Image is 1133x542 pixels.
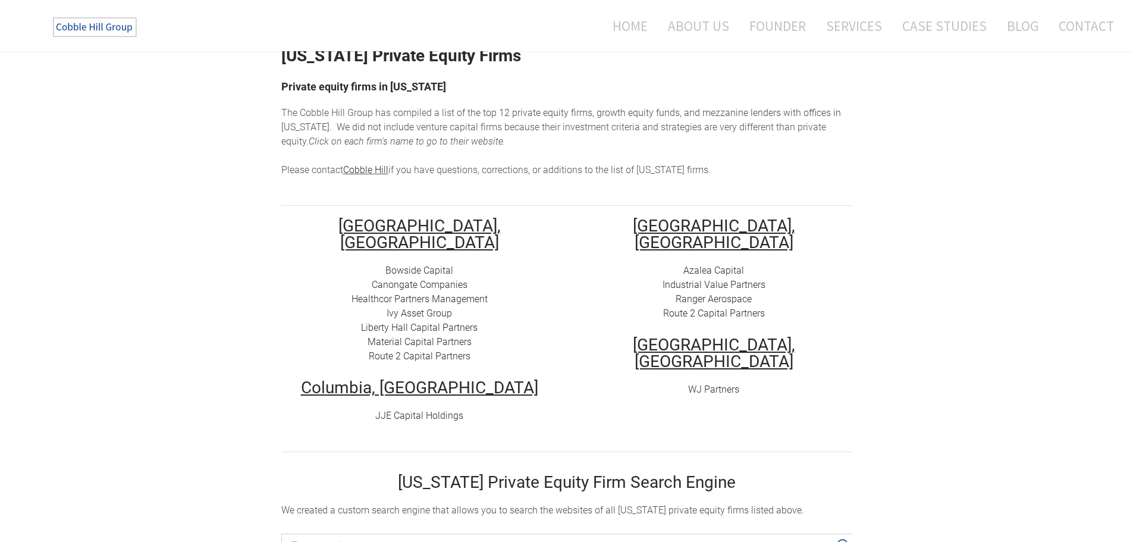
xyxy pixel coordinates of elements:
a: WJ Partners [688,384,739,395]
a: Ivy Asset Group [387,308,452,319]
a: Industrial Value Partners [663,279,765,290]
a: Azalea Capital [683,265,744,276]
a: Case Studies [893,10,996,42]
a: Route 2 Capital Partners [663,308,765,319]
div: he top 12 private equity firms, growth equity funds, and mezzanine lenders with offices in [US_ST... [281,106,852,177]
h2: [US_STATE] Private Equity Firm Search Engine [281,474,852,491]
a: Cobble Hill [343,164,388,176]
a: Material Capital Partners [368,336,472,347]
strong: [US_STATE] Private Equity Firms [281,46,521,65]
a: Liberty Hall Capital Partners [361,322,478,333]
u: [GEOGRAPHIC_DATA], [GEOGRAPHIC_DATA] [633,216,795,252]
span: The Cobble Hill Group has compiled a list of t [281,107,470,118]
a: Services [817,10,891,42]
a: JJE Capital Holdings [375,410,463,421]
u: [GEOGRAPHIC_DATA], [GEOGRAPHIC_DATA] [338,216,501,252]
a: Blog [998,10,1047,42]
a: Healthcor Partners Management [351,293,488,305]
a: Canongate Companies [372,279,467,290]
font: Private equity firms in [US_STATE] [281,80,446,93]
a: Home [595,10,657,42]
span: enture capital firms because their investment criteria and strategies are very different than pri... [281,121,826,147]
em: Click on each firm's name to go to their website. ​ [309,136,506,147]
a: Ranger Aerospace [676,293,752,305]
u: [GEOGRAPHIC_DATA], [GEOGRAPHIC_DATA] [633,335,795,371]
a: Bowside Capital [385,265,453,276]
div: ​​We created a custom search engine that allows you to search the websites of all [US_STATE] priv... [281,503,852,518]
span: Please contact if you have questions, corrections, or additions to the list of [US_STATE] firms. [281,164,711,176]
a: About Us [659,10,738,42]
u: Columbia, [GEOGRAPHIC_DATA] [301,378,538,397]
a: Founder [740,10,815,42]
img: The Cobble Hill Group LLC [45,12,146,42]
a: Route 2 Capital Partners [369,350,470,362]
a: Contact [1050,10,1114,42]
